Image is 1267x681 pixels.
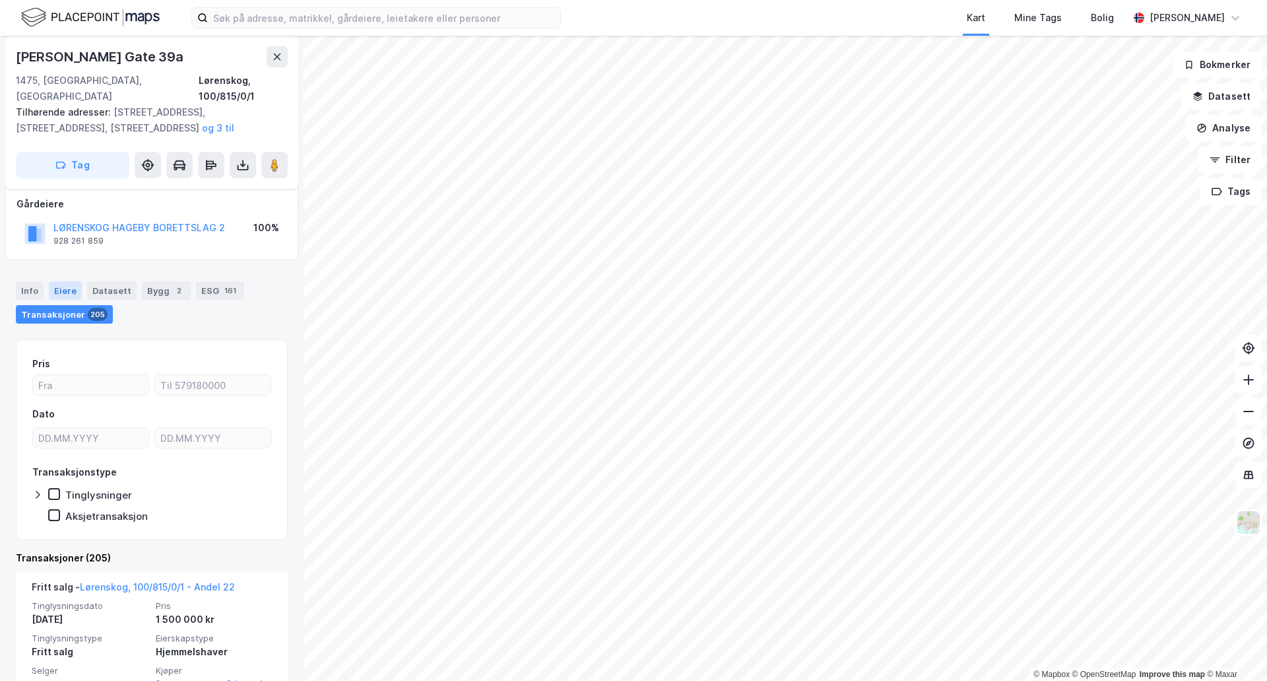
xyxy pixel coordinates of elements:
button: Datasett [1181,83,1262,110]
span: Selger [32,665,148,676]
div: Transaksjoner [16,305,113,324]
input: Til 579180000 [155,375,271,395]
div: 100% [253,220,279,236]
div: Bolig [1091,10,1114,26]
div: Pris [32,356,50,372]
div: ESG [196,281,244,300]
div: Transaksjoner (205) [16,550,288,566]
a: Lørenskog, 100/815/0/1 - Andel 22 [80,581,235,592]
span: Tilhørende adresser: [16,106,114,118]
div: 205 [88,308,108,321]
input: DD.MM.YYYY [155,428,271,448]
a: Mapbox [1033,670,1070,679]
button: Bokmerker [1173,52,1262,78]
button: Analyse [1185,115,1262,141]
div: 2 [172,284,185,297]
div: [PERSON_NAME] Gate 39a [16,46,186,67]
div: Fritt salg - [32,579,235,600]
input: Søk på adresse, matrikkel, gårdeiere, leietakere eller personer [208,8,560,28]
button: Tag [16,152,129,178]
div: Kart [967,10,985,26]
div: Gårdeiere [16,196,287,212]
iframe: Chat Widget [1201,618,1267,681]
div: 1 500 000 kr [156,612,272,627]
div: [STREET_ADDRESS], [STREET_ADDRESS], [STREET_ADDRESS] [16,104,277,136]
span: Pris [156,600,272,612]
div: [PERSON_NAME] [1150,10,1225,26]
div: 928 261 859 [53,236,104,246]
div: Tinglysninger [65,489,132,501]
div: Bygg [142,281,191,300]
img: logo.f888ab2527a4732fd821a326f86c7f29.svg [21,6,160,29]
div: Aksjetransaksjon [65,510,148,522]
span: Tinglysningsdato [32,600,148,612]
div: Eiere [49,281,82,300]
div: Transaksjonstype [32,464,117,480]
span: Eierskapstype [156,633,272,644]
div: Dato [32,406,55,422]
button: Filter [1198,147,1262,173]
div: Kontrollprogram for chat [1201,618,1267,681]
div: Lørenskog, 100/815/0/1 [199,73,288,104]
div: Hjemmelshaver [156,644,272,660]
img: Z [1236,510,1261,535]
input: Fra [33,375,148,395]
div: 1475, [GEOGRAPHIC_DATA], [GEOGRAPHIC_DATA] [16,73,199,104]
a: Improve this map [1140,670,1205,679]
div: Fritt salg [32,644,148,660]
a: OpenStreetMap [1072,670,1136,679]
div: Datasett [87,281,137,300]
button: Tags [1200,178,1262,205]
span: Kjøper [156,665,272,676]
input: DD.MM.YYYY [33,428,148,448]
span: Tinglysningstype [32,633,148,644]
div: Mine Tags [1014,10,1062,26]
div: Info [16,281,44,300]
div: 161 [222,284,239,297]
div: [DATE] [32,612,148,627]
